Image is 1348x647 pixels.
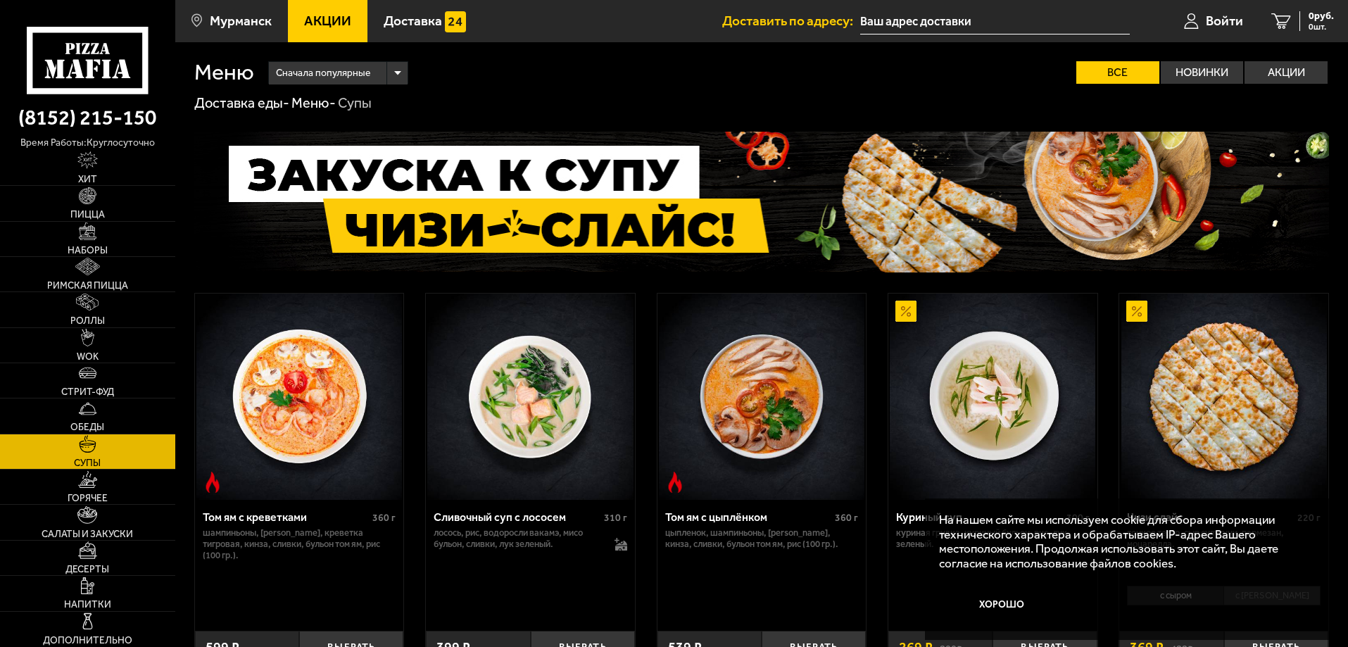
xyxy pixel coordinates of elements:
[196,294,402,499] img: Том ям с креветками
[291,94,336,111] a: Меню-
[77,352,99,362] span: WOK
[890,294,1095,499] img: Куриный суп
[203,527,396,561] p: шампиньоны, [PERSON_NAME], креветка тигровая, кинза, сливки, бульон том ям, рис (100 гр.).
[65,565,109,574] span: Десерты
[47,281,128,291] span: Римская пицца
[1121,294,1327,499] img: Чизи слайс
[210,14,272,27] span: Мурманск
[64,600,111,610] span: Напитки
[888,294,1097,499] a: АкционныйКуриный суп
[722,14,860,27] span: Доставить по адресу:
[939,513,1307,571] p: На нашем сайте мы используем cookie для сбора информации технического характера и обрабатываем IP...
[1161,61,1244,84] label: Новинки
[604,512,627,524] span: 310 г
[434,510,600,524] div: Сливочный суп с лососем
[61,387,114,397] span: Стрит-фуд
[68,246,108,256] span: Наборы
[896,527,1090,550] p: куриная грудка, куриный бульон, рис, лук зеленый.
[43,636,132,646] span: Дополнительно
[860,8,1130,34] input: Ваш адрес доставки
[445,11,466,32] img: 15daf4d41897b9f0e9f617042186c801.svg
[203,510,370,524] div: Том ям с креветками
[1076,61,1159,84] label: Все
[1206,14,1243,27] span: Войти
[665,510,832,524] div: Том ям с цыплёнком
[338,94,372,113] div: Супы
[372,512,396,524] span: 360 г
[202,472,223,493] img: Острое блюдо
[427,294,633,499] img: Сливочный суп с лососем
[194,61,254,84] h1: Меню
[895,301,916,322] img: Акционный
[896,510,1063,524] div: Куриный суп
[1245,61,1328,84] label: Акции
[74,458,101,468] span: Супы
[78,175,97,184] span: Хит
[70,316,105,326] span: Роллы
[835,512,858,524] span: 360 г
[276,60,370,87] span: Сначала популярные
[939,584,1066,627] button: Хорошо
[42,529,133,539] span: Салаты и закуски
[1309,11,1334,21] span: 0 руб.
[70,422,104,432] span: Обеды
[657,294,867,499] a: Острое блюдоТом ям с цыплёнком
[304,14,351,27] span: Акции
[68,494,108,503] span: Горячее
[434,527,600,550] p: лосось, рис, водоросли вакамэ, мисо бульон, сливки, лук зеленый.
[70,210,105,220] span: Пицца
[195,294,404,499] a: Острое блюдоТом ям с креветками
[664,472,686,493] img: Острое блюдо
[659,294,864,499] img: Том ям с цыплёнком
[1126,301,1147,322] img: Акционный
[426,294,635,499] a: Сливочный суп с лососем
[665,527,859,550] p: цыпленок, шампиньоны, [PERSON_NAME], кинза, сливки, бульон том ям, рис (100 гр.).
[384,14,442,27] span: Доставка
[194,94,289,111] a: Доставка еды-
[1309,23,1334,31] span: 0 шт.
[1119,294,1328,499] a: АкционныйЧизи слайс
